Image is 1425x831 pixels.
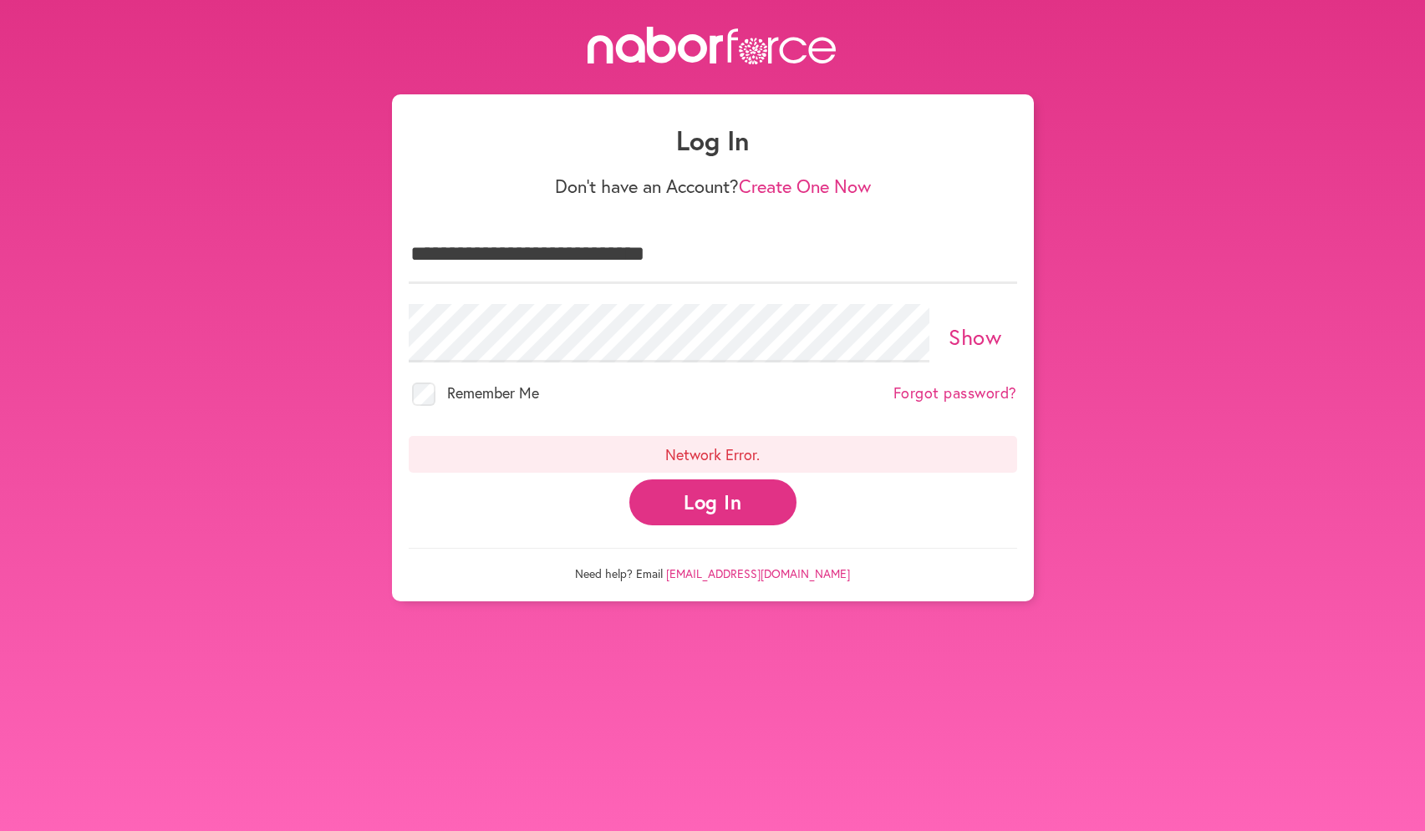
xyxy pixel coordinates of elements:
[949,322,1001,351] a: Show
[409,175,1017,197] p: Don't have an Account?
[893,384,1017,403] a: Forgot password?
[447,383,539,403] span: Remember Me
[409,124,1017,156] h1: Log In
[739,174,871,198] a: Create One Now
[409,548,1017,581] p: Need help? Email
[629,479,796,525] button: Log In
[666,565,850,581] a: [EMAIL_ADDRESS][DOMAIN_NAME]
[409,436,1017,473] p: Network Error.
